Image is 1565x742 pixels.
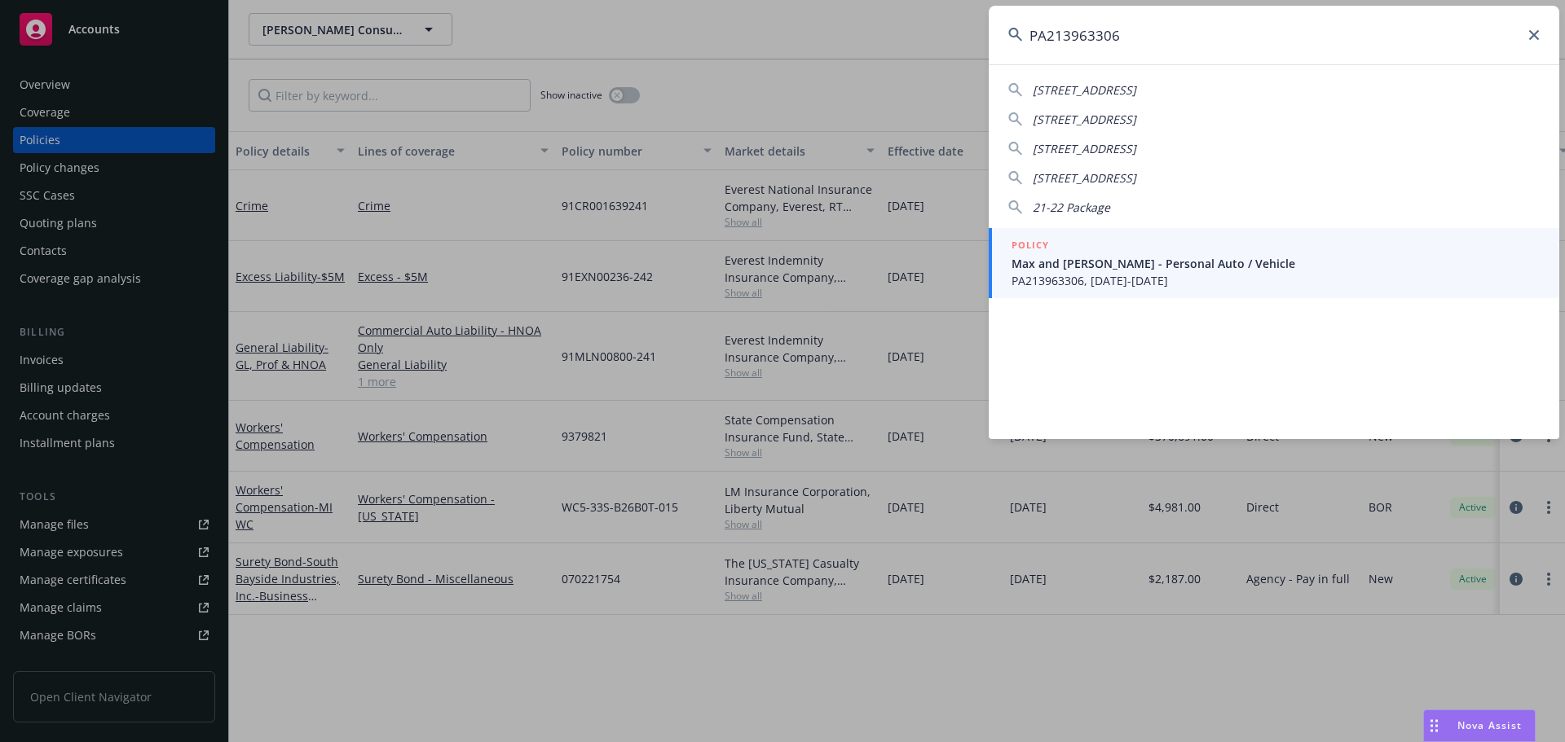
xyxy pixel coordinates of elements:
[1457,718,1522,732] span: Nova Assist
[1424,710,1444,741] div: Drag to move
[989,228,1559,298] a: POLICYMax and [PERSON_NAME] - Personal Auto / VehiclePA213963306, [DATE]-[DATE]
[1033,170,1136,186] span: [STREET_ADDRESS]
[1033,112,1136,127] span: [STREET_ADDRESS]
[1033,200,1110,215] span: 21-22 Package
[1033,82,1136,98] span: [STREET_ADDRESS]
[1012,272,1540,289] span: PA213963306, [DATE]-[DATE]
[1033,141,1136,156] span: [STREET_ADDRESS]
[1012,255,1540,272] span: Max and [PERSON_NAME] - Personal Auto / Vehicle
[1423,709,1536,742] button: Nova Assist
[989,6,1559,64] input: Search...
[1012,237,1049,253] h5: POLICY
